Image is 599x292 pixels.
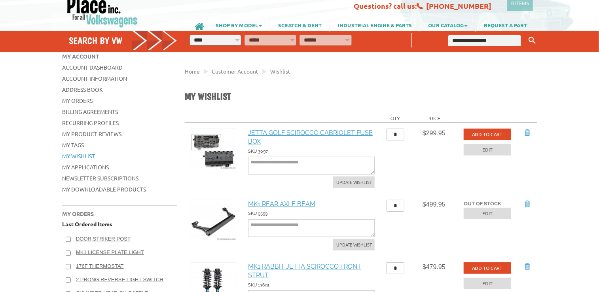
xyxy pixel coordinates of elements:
a: 176F Thermostat [76,263,124,269]
a: MK1 Rabbit Jetta Scirocco Front Strut [248,263,361,279]
a: Home [185,68,200,75]
a: Edit [464,144,511,155]
span: Add to Cart [472,265,503,271]
button: Add to Cart [464,262,511,274]
a: SHOP BY MODEL [208,18,270,32]
a: My Product Reviews [62,130,121,137]
a: REQUEST A PART [476,18,535,32]
a: Account Information [62,75,127,82]
a: My Applications [62,163,109,171]
a: Newsletter Subscriptions [62,174,138,182]
a: OUR CATALOG [420,18,476,32]
a: Billing Agreements [62,108,118,115]
h4: Search by VW [69,35,177,46]
span: My Account [62,53,99,60]
a: MK1 Rear Axle Beam [248,200,315,208]
span: $299.95 [423,130,445,137]
a: MK1 License Plate Light [76,249,144,255]
a: My Tags [62,141,84,148]
span: $499.95 [423,201,445,208]
img: MK1 Rear Axle Beam [191,200,236,245]
span: Add to Cart [472,131,503,137]
p: Last Ordered Items [62,220,177,228]
span: SKU 9559 [248,211,267,216]
a: 2 Prong Reverse Light Switch [76,277,163,283]
span: SKU 13691 [248,283,269,288]
span: $479.95 [423,264,445,270]
a: Edit [464,278,511,289]
a: My Downloadable Products [62,186,146,193]
button: Add to Cart [464,129,511,140]
a: Remove item [523,262,531,270]
button: Update Wishlist [333,176,375,188]
span: Out of stock [464,201,501,207]
a: SCRATCH & DENT [270,18,330,32]
a: My Wishlist [62,152,95,159]
a: Address Book [62,86,103,93]
th: Qty [381,115,410,123]
a: Remove item [523,129,531,137]
a: Customer Account [212,68,258,75]
button: Keyword Search [526,34,538,47]
a: Wishlist [270,68,290,75]
span: Update Wishlist [336,241,372,248]
a: My Orders [62,97,93,104]
img: Jetta Golf Scirocco Cabriolet Fuse Box [191,129,236,174]
button: Update Wishlist [333,239,375,250]
a: Recurring Profiles [62,119,119,126]
th: Price [410,115,458,123]
h1: My Wishlist [185,91,537,103]
a: Jetta Golf Scirocco Cabriolet Fuse Box [248,129,373,145]
a: INDUSTRIAL ENGINE & PARTS [330,18,420,32]
span: SKU 3097 [248,149,268,154]
a: Account Dashboard [62,64,123,71]
span: My Orders [62,210,94,217]
a: Remove item [523,200,531,208]
span: Update Wishlist [336,179,372,185]
a: Door Striker Post [76,236,131,242]
a: Edit [464,208,511,219]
